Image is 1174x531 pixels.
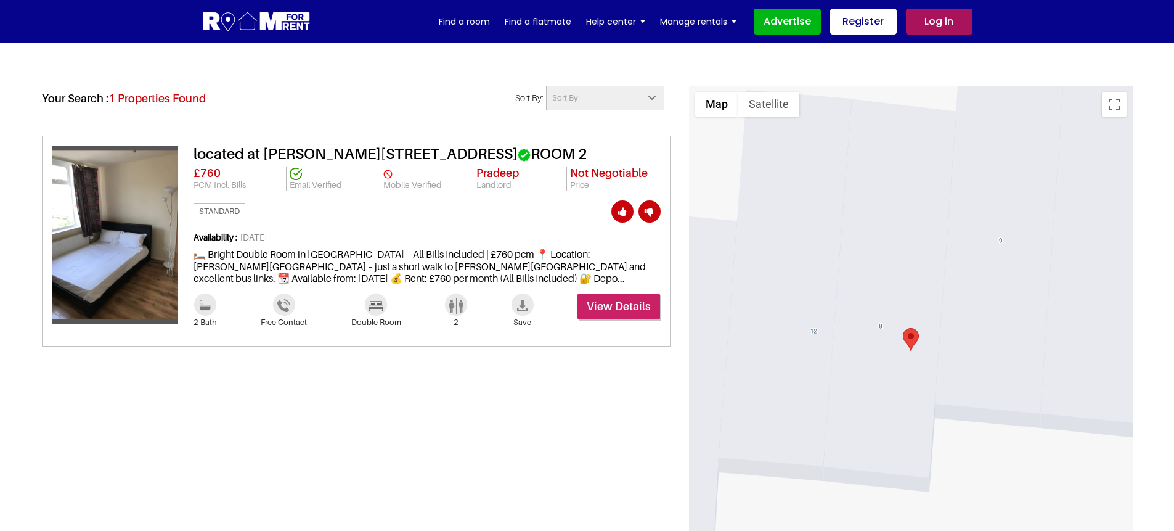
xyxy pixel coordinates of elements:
img: Photo 1 of common area located at Stafford Cl, London NW6 5TW, UK located at 1 Stafford Cl, Londo... [52,150,178,319]
a: View Details [577,294,660,319]
button: Show satellite imagery [738,92,799,117]
a: Manage rentals [660,12,736,31]
p: Price [570,180,658,191]
img: card-verified [383,170,393,179]
h3: located at [PERSON_NAME][STREET_ADDRESS] ROOM 2 [194,146,661,163]
button: Show street map [695,92,738,117]
a: Find a room [439,12,490,31]
img: Bathroom-icon [200,300,211,311]
p: Mobile Verified [383,180,470,191]
div: Not Found [214,252,279,279]
span: Pradeep [476,167,519,179]
span: Not Negotiable [570,167,648,179]
img: Bathroom-icon [449,298,463,314]
a: Log in [906,9,972,35]
span: £760 [194,167,221,179]
span: Double Room [351,318,401,327]
h4: Your Search : [42,86,206,105]
span: Free Contact [261,318,307,327]
div: 1 Stafford Cl, London NW6 5TW, UK [903,328,919,351]
img: Bad-icon [369,301,383,311]
img: card-verified [290,168,302,180]
p: Landlord [476,180,563,191]
strong: Availability : [194,232,240,242]
label: Sort By: [507,91,547,104]
a: Find a flatmate [505,12,571,31]
div: 404 [165,255,214,276]
img: Save-icon [517,300,528,311]
a: Save-icon Save [512,298,534,327]
img: correct [518,149,531,162]
span: Standard [194,203,245,220]
span: 2 Bath [194,318,217,327]
span: 2 [445,318,467,327]
button: Toggle fullscreen view [1102,92,1127,117]
a: Register [830,9,897,35]
span: 1 Properties Found [108,92,206,105]
p: PCM Incl. Bills [194,180,283,191]
div: 🛏️ Bright Double Room in [GEOGRAPHIC_DATA] – All Bills Included | £760 pcm 📍 Location: [PERSON_NA... [194,233,661,294]
span: Save [512,318,534,327]
a: Help center [586,12,645,31]
span: [DATE] [194,233,661,249]
p: Email Verified [290,180,377,191]
img: Phone-icon [277,299,290,312]
a: Advertise [754,9,821,35]
img: Logo for Room for Rent, featuring a welcoming design with a house icon and modern typography [202,10,311,33]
